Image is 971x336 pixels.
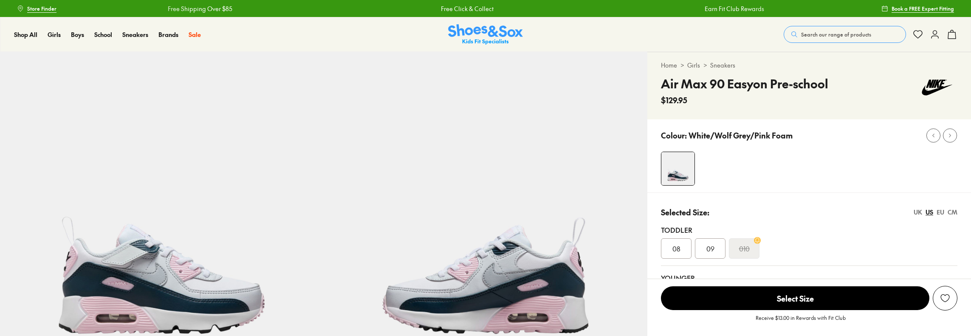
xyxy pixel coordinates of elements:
[661,273,957,283] div: Younger
[17,1,56,16] a: Store Finder
[661,152,694,185] img: 4-502999_1
[933,286,957,311] button: Add to Wishlist
[704,4,763,13] a: Earn Fit Club Rewards
[926,208,933,217] div: US
[706,243,714,254] span: 09
[801,31,871,38] span: Search our range of products
[48,30,61,39] a: Girls
[914,208,922,217] div: UK
[756,314,846,329] p: Receive $13.00 in Rewards with Fit Club
[672,243,680,254] span: 08
[661,286,929,310] span: Select Size
[661,130,687,141] p: Colour:
[661,225,957,235] div: Toddler
[94,30,112,39] a: School
[948,208,957,217] div: CM
[14,30,37,39] a: Shop All
[71,30,84,39] a: Boys
[167,4,232,13] a: Free Shipping Over $85
[661,75,828,93] h4: Air Max 90 Easyon Pre-school
[881,1,954,16] a: Book a FREE Expert Fitting
[739,243,750,254] s: 010
[27,5,56,12] span: Store Finder
[689,130,793,141] p: White/Wolf Grey/Pink Foam
[440,4,493,13] a: Free Click & Collect
[661,206,709,218] p: Selected Size:
[917,75,957,100] img: Vendor logo
[784,26,906,43] button: Search our range of products
[687,61,700,70] a: Girls
[122,30,148,39] a: Sneakers
[448,24,523,45] a: Shoes & Sox
[448,24,523,45] img: SNS_Logo_Responsive.svg
[661,286,929,311] button: Select Size
[661,94,687,106] span: $129.95
[892,5,954,12] span: Book a FREE Expert Fitting
[710,61,735,70] a: Sneakers
[158,30,178,39] a: Brands
[661,61,957,70] div: > >
[189,30,201,39] a: Sale
[937,208,944,217] div: EU
[661,61,677,70] a: Home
